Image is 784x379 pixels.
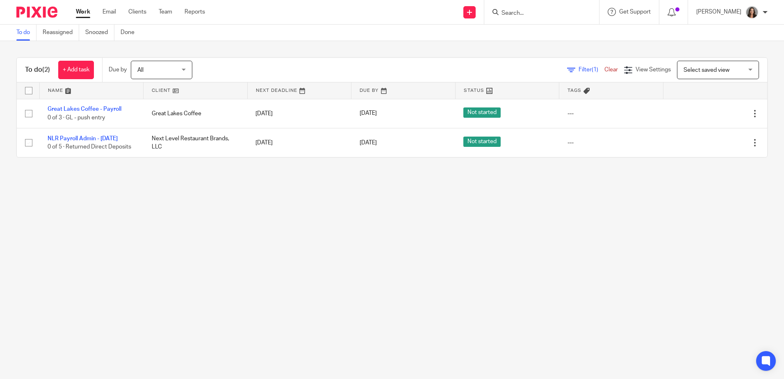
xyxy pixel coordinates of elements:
a: Done [121,25,141,41]
span: Get Support [619,9,651,15]
span: (2) [42,66,50,73]
span: Tags [567,88,581,93]
a: Email [103,8,116,16]
a: Team [159,8,172,16]
p: Due by [109,66,127,74]
span: Select saved view [684,67,729,73]
span: View Settings [636,67,671,73]
span: 0 of 5 · Returned Direct Deposits [48,144,131,150]
span: Not started [463,137,501,147]
div: --- [567,139,655,147]
span: 0 of 3 · GL - push entry [48,115,105,121]
img: Pixie [16,7,57,18]
a: Snoozed [85,25,114,41]
a: Clients [128,8,146,16]
img: headshot%20-%20work.jpg [745,6,759,19]
h1: To do [25,66,50,74]
a: + Add task [58,61,94,79]
span: (1) [592,67,598,73]
td: Great Lakes Coffee [144,99,248,128]
a: Clear [604,67,618,73]
span: All [137,67,144,73]
td: Next Level Restaurant Brands, LLC [144,128,248,157]
a: NLR Payroll Admin - [DATE] [48,136,118,142]
span: [DATE] [360,111,377,116]
a: To do [16,25,36,41]
p: [PERSON_NAME] [696,8,741,16]
div: --- [567,110,655,118]
a: Reports [185,8,205,16]
span: Not started [463,107,501,118]
span: Filter [579,67,604,73]
a: Work [76,8,90,16]
input: Search [501,10,574,17]
td: [DATE] [247,128,351,157]
td: [DATE] [247,99,351,128]
span: [DATE] [360,140,377,146]
a: Reassigned [43,25,79,41]
a: Great Lakes Coffee - Payroll [48,106,121,112]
